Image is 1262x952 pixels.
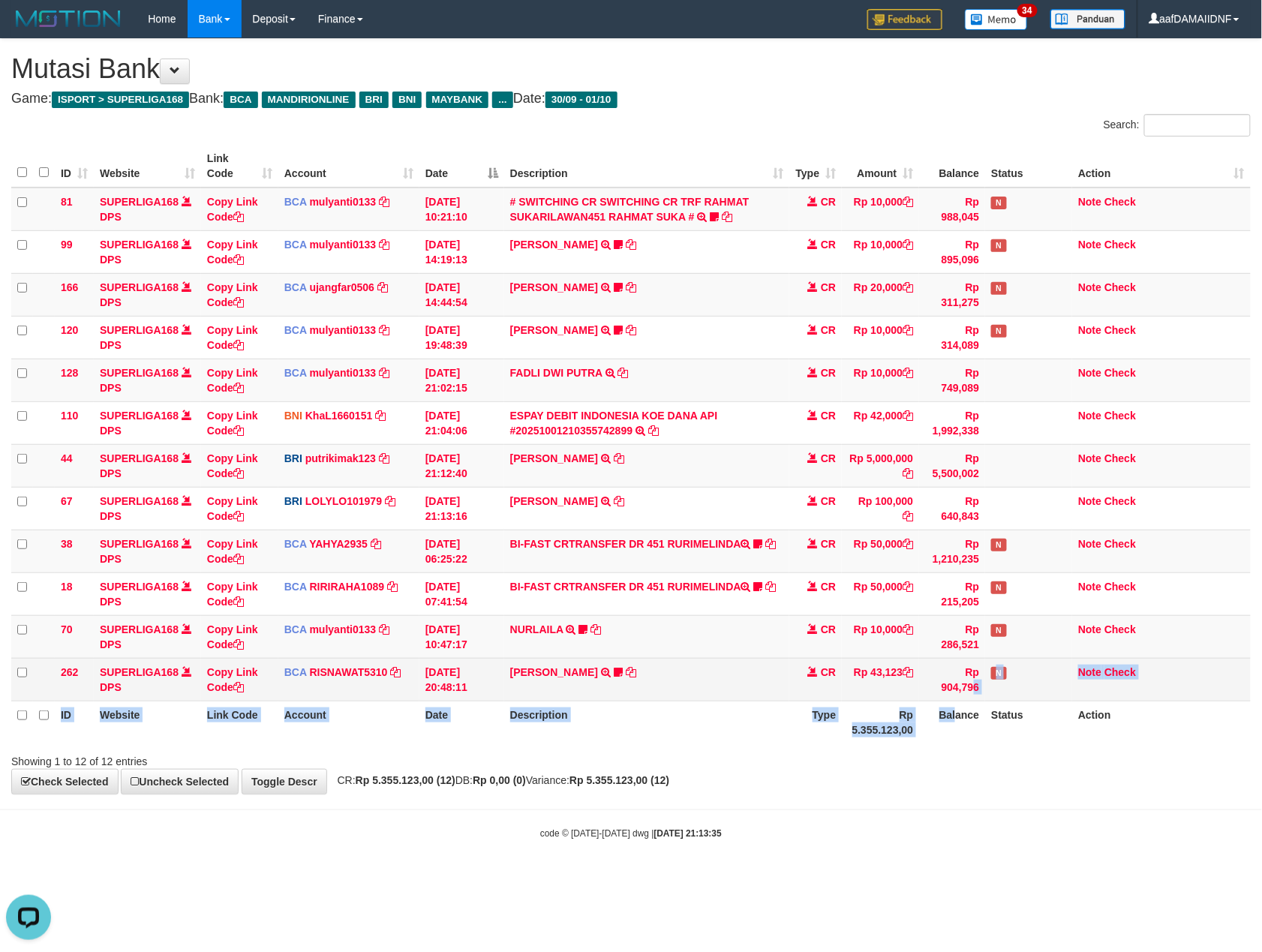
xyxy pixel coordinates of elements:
input: Search: [1144,114,1251,137]
a: mulyanti0133 [310,196,377,208]
a: RISNAWAT5310 [310,666,388,678]
td: [DATE] 21:13:16 [419,487,504,530]
a: # SWITCHING CR SWITCHING CR TRF RAHMAT SUKARILAWAN451 RAHMAT SUKA # [510,196,750,223]
a: NURLAILA [510,623,563,635]
td: [DATE] 21:02:15 [419,359,504,401]
span: Has Note [991,282,1006,295]
a: SUPERLIGA168 [100,324,179,336]
a: SUPERLIGA168 [100,666,179,678]
td: DPS [94,230,201,273]
span: 99 [61,239,73,251]
a: Copy Rp 10,000 to clipboard [903,239,913,251]
a: Copy NOVEN ELING PRAYOG to clipboard [626,281,636,293]
td: Rp 10,000 [842,188,919,231]
td: [DATE] 21:04:06 [419,401,504,444]
span: Has Note [991,624,1006,637]
a: Check [1104,623,1136,635]
span: BRI [359,92,389,108]
td: Rp 20,000 [842,273,919,316]
a: LOLYLO101979 [305,495,382,507]
span: 67 [61,495,73,507]
th: Amount: activate to sort column ascending [842,145,919,188]
th: Link Code [201,701,278,743]
span: 262 [61,666,78,678]
a: putrikimak123 [305,452,376,464]
a: Copy Link Code [207,239,258,266]
th: Balance [919,701,985,743]
span: BCA [224,92,257,108]
a: Copy Link Code [207,196,258,223]
a: Copy mulyanti0133 to clipboard [379,196,389,208]
td: Rp 10,000 [842,316,919,359]
a: RIRIRAHA1089 [310,581,385,593]
a: Copy Link Code [207,410,258,437]
span: CR [821,538,836,550]
a: SUPERLIGA168 [100,623,179,635]
span: 18 [61,581,73,593]
img: Feedback.jpg [867,9,942,30]
span: CR [821,324,836,336]
a: Copy Rp 20,000 to clipboard [903,281,913,293]
a: Copy mulyanti0133 to clipboard [379,239,389,251]
a: Note [1078,367,1101,379]
span: Has Note [991,539,1006,551]
td: [DATE] 21:12:40 [419,444,504,487]
th: Account [278,701,419,743]
a: Check [1104,324,1136,336]
a: YAHYA2935 [309,538,368,550]
th: Date [419,701,504,743]
span: BCA [284,324,307,336]
a: Copy Rp 5,000,000 to clipboard [903,467,913,479]
span: CR [821,367,836,379]
a: mulyanti0133 [310,239,377,251]
a: Copy Rp 43,123 to clipboard [903,666,913,678]
td: [DATE] 19:48:39 [419,316,504,359]
span: BCA [284,367,307,379]
td: DPS [94,658,201,701]
td: DPS [94,401,201,444]
a: Note [1078,538,1101,550]
a: Note [1078,324,1101,336]
a: Copy KhaL1660151 to clipboard [375,410,386,422]
a: Copy Rp 42,000 to clipboard [903,410,913,422]
td: Rp 43,123 [842,658,919,701]
a: Copy mulyanti0133 to clipboard [379,623,389,635]
a: SUPERLIGA168 [100,581,179,593]
a: Note [1078,452,1101,464]
a: Check [1104,666,1136,678]
a: Toggle Descr [242,769,327,794]
th: ID [55,701,94,743]
td: DPS [94,530,201,572]
span: MANDIRIONLINE [262,92,356,108]
td: [DATE] 10:21:10 [419,188,504,231]
span: CR [821,452,836,464]
a: KhaL1660151 [305,410,373,422]
span: Has Note [991,325,1006,338]
td: BI-FAST CRTRANSFER DR 451 RURIMELINDA [504,572,790,615]
th: Website: activate to sort column ascending [94,145,201,188]
td: [DATE] 10:47:17 [419,615,504,658]
th: Link Code: activate to sort column ascending [201,145,278,188]
th: Date: activate to sort column descending [419,145,504,188]
td: Rp 311,275 [919,273,985,316]
a: Copy Rp 50,000 to clipboard [903,581,913,593]
span: CR [821,581,836,593]
td: Rp 50,000 [842,530,919,572]
td: Rp 988,045 [919,188,985,231]
a: [PERSON_NAME] [510,666,598,678]
td: Rp 10,000 [842,230,919,273]
a: ujangfar0506 [310,281,374,293]
td: Rp 100,000 [842,487,919,530]
span: 128 [61,367,78,379]
span: MAYBANK [426,92,489,108]
td: [DATE] 20:48:11 [419,658,504,701]
a: Copy Link Code [207,581,258,608]
strong: Rp 0,00 (0) [473,774,526,786]
a: SUPERLIGA168 [100,495,179,507]
span: 34 [1017,4,1038,17]
span: BCA [284,581,307,593]
td: Rp 1,210,235 [919,530,985,572]
strong: [DATE] 21:13:35 [654,828,722,839]
a: Copy mulyanti0133 to clipboard [379,324,389,336]
small: code © [DATE]-[DATE] dwg | [540,828,722,839]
